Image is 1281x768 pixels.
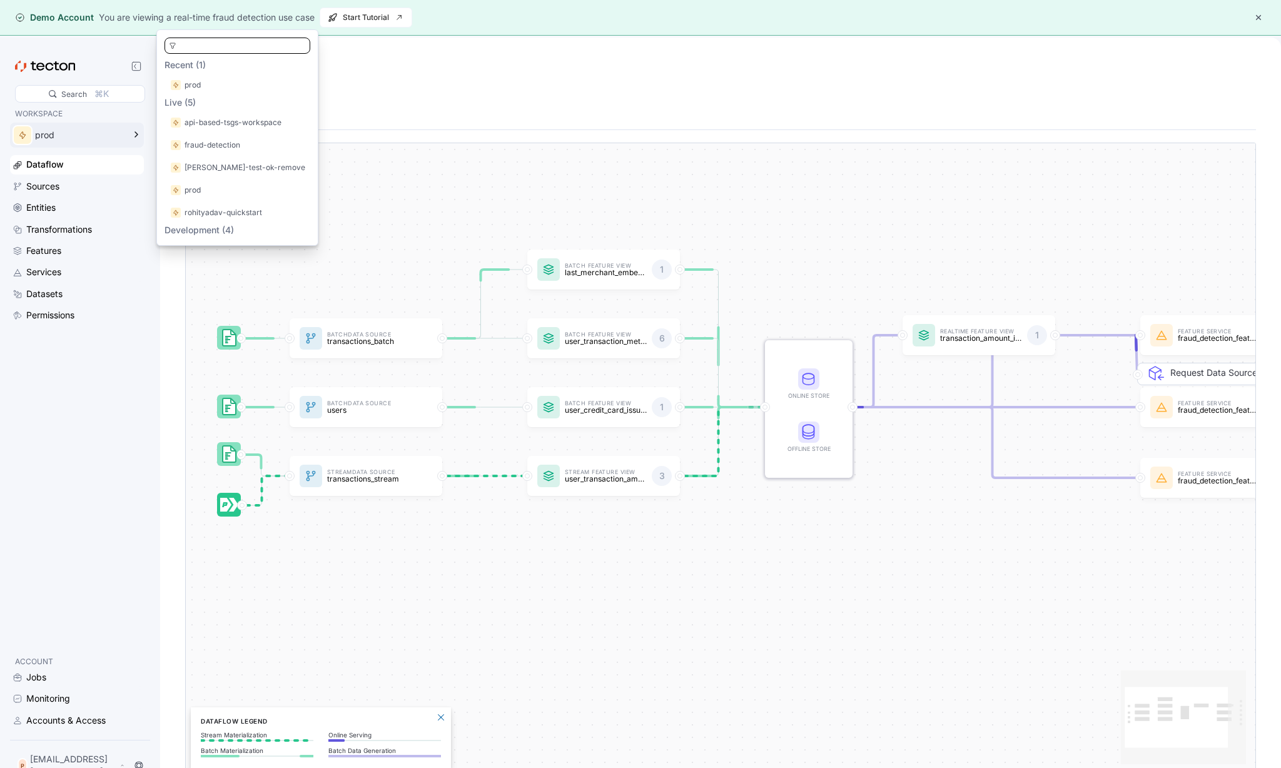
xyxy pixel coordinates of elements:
[26,158,64,171] div: Dataflow
[327,475,409,483] p: transactions_stream
[10,285,144,303] a: Datasets
[565,406,647,414] p: user_credit_card_issuer
[290,456,442,496] a: StreamData Sourcetransactions_stream
[1136,335,1137,375] g: Edge from REQ_featureService:fraud_detection_feature_service:v2 to featureService:fraud_detection...
[565,475,647,483] p: user_transaction_amount_totals
[35,131,124,139] div: prod
[185,184,201,196] p: prod
[940,329,1022,335] p: Realtime Feature View
[675,338,762,407] g: Edge from featureView:user_transaction_metrics to STORE
[327,401,409,407] p: Batch Data Source
[328,747,441,754] p: Batch Data Generation
[237,476,286,505] g: Edge from dataSource:transactions_stream_stream_source to dataSource:transactions_stream
[26,179,59,193] div: Sources
[10,241,144,260] a: Features
[165,96,310,109] p: Live (5)
[26,201,56,215] div: Entities
[1178,477,1260,485] p: fraud_detection_feature_service
[328,731,441,739] p: Online Serving
[201,747,313,754] p: Batch Materialization
[848,407,1137,478] g: Edge from STORE to featureService:fraud_detection_feature_service
[565,401,647,407] p: Batch Feature View
[652,260,672,280] div: 1
[10,220,144,239] a: Transformations
[565,337,647,345] p: user_transaction_metrics
[201,731,313,739] p: Stream Materialization
[26,223,92,236] div: Transformations
[15,108,139,120] p: WORKSPACE
[99,11,315,24] div: You are viewing a real-time fraud detection use case
[26,692,70,705] div: Monitoring
[185,206,262,219] p: rohityadav-quickstart
[675,407,762,476] g: Edge from featureView:user_transaction_amount_totals to STORE
[1178,472,1260,477] p: Feature Service
[527,250,680,290] a: Batch Feature Viewlast_merchant_embedding1
[327,337,409,345] p: transactions_batch
[327,332,409,338] p: Batch Data Source
[327,470,409,475] p: Stream Data Source
[565,263,647,269] p: Batch Feature View
[165,59,310,71] p: Recent (1)
[26,670,46,684] div: Jobs
[10,263,144,281] a: Services
[433,710,448,725] button: Close Legend Panel
[61,88,87,100] div: Search
[784,368,834,400] div: Online Store
[26,287,63,301] div: Datasets
[15,11,94,24] div: Demo Account
[903,315,1055,355] a: Realtime Feature Viewtransaction_amount_is_higher_than_average1
[675,270,762,407] g: Edge from featureView:last_merchant_embedding to STORE
[26,265,61,279] div: Services
[784,422,834,453] div: Offline Store
[565,268,647,276] p: last_merchant_embedding
[320,8,412,28] button: Start Tutorial
[290,387,442,427] a: BatchData Sourceusers
[1027,325,1047,345] div: 1
[437,270,524,338] g: Edge from dataSource:transactions_batch to featureView:last_merchant_embedding
[236,455,286,476] g: Edge from dataSource:transactions_stream_batch_source to dataSource:transactions_stream
[10,198,144,217] a: Entities
[527,387,680,427] a: Batch Feature Viewuser_credit_card_issuer1
[185,161,305,174] p: [PERSON_NAME]-test-ok-remove
[848,335,899,407] g: Edge from STORE to featureView:transaction_amount_is_higher_than_average
[10,177,144,196] a: Sources
[327,406,409,414] p: users
[565,332,647,338] p: Batch Feature View
[527,456,680,496] a: Stream Feature Viewuser_transaction_amount_totals3
[290,318,442,358] a: BatchData Sourcetransactions_batch
[10,689,144,708] a: Monitoring
[26,244,61,258] div: Features
[10,306,144,325] a: Permissions
[26,714,106,727] div: Accounts & Access
[185,79,201,91] p: prod
[15,85,145,103] div: Search⌘K
[165,224,310,236] p: Development (4)
[328,8,404,27] span: Start Tutorial
[185,116,281,129] p: api-based-tsgs-workspace
[26,308,74,322] div: Permissions
[185,139,240,151] p: fraud-detection
[94,87,109,101] div: ⌘K
[784,444,834,453] div: Offline Store
[652,466,672,486] div: 3
[10,155,144,174] a: Dataflow
[652,397,672,417] div: 1
[848,335,1137,407] g: Edge from STORE to featureService:fraud_detection_feature_service:v2
[10,711,144,730] a: Accounts & Access
[10,668,144,687] a: Jobs
[652,328,672,348] div: 6
[201,716,441,726] h6: Dataflow Legend
[784,391,834,400] div: Online Store
[565,470,647,475] p: Stream Feature View
[527,318,680,358] a: Batch Feature Viewuser_transaction_metrics6
[940,334,1022,342] p: transaction_amount_is_higher_than_average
